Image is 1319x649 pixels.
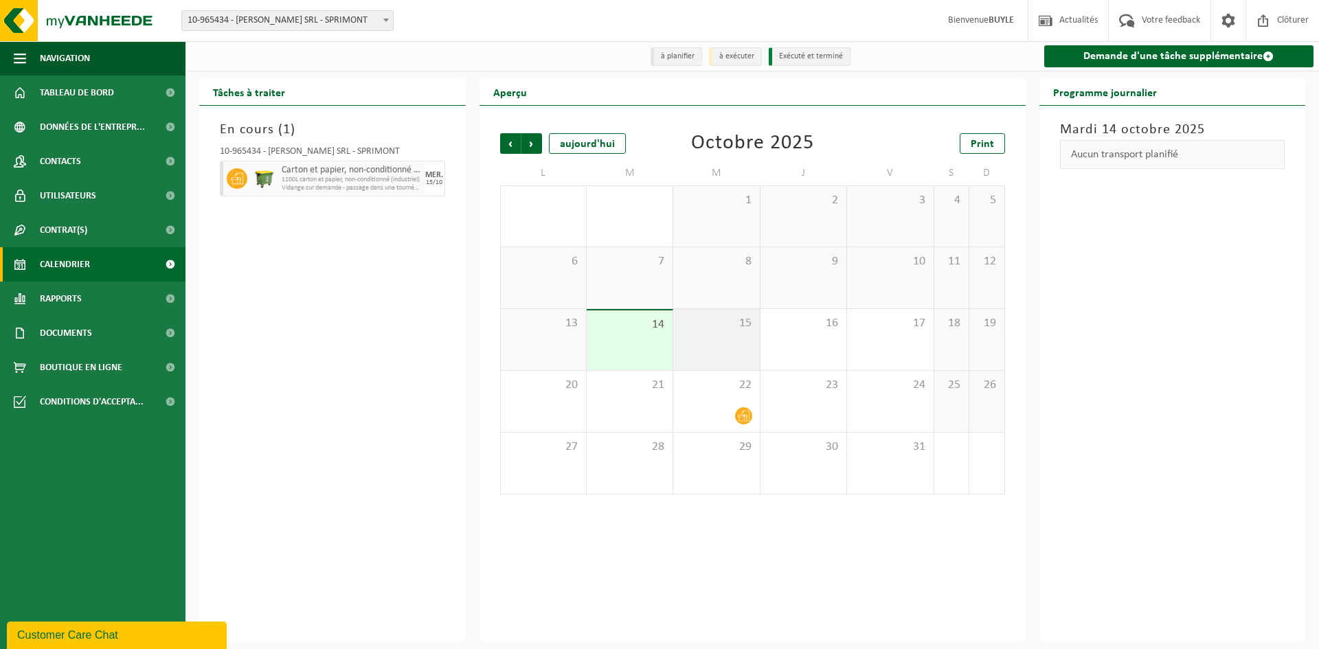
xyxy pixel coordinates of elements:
span: 12 [976,254,997,269]
div: Aucun transport planifié [1060,140,1285,169]
h2: Programme journalier [1039,78,1171,105]
span: 11 [941,254,962,269]
div: aujourd'hui [549,133,626,154]
span: Utilisateurs [40,179,96,213]
span: 1100L carton et papier, non-conditionné (industriel) [282,176,421,184]
span: 8 [680,254,752,269]
span: 17 [854,316,926,331]
td: S [934,161,969,185]
span: 3 [854,193,926,208]
div: MER. [425,171,443,179]
span: 30 [767,440,839,455]
span: 1 [283,123,291,137]
span: 4 [941,193,962,208]
td: L [500,161,587,185]
span: Navigation [40,41,90,76]
span: Carton et papier, non-conditionné (industriel) [282,165,421,176]
iframe: chat widget [7,619,229,649]
span: 27 [508,440,579,455]
h2: Tâches à traiter [199,78,299,105]
span: 31 [854,440,926,455]
span: 5 [976,193,997,208]
span: 21 [594,378,666,393]
img: WB-1100-HPE-GN-50 [254,168,275,189]
span: 16 [767,316,839,331]
li: Exécuté et terminé [769,47,850,66]
span: 28 [594,440,666,455]
span: 20 [508,378,579,393]
li: à exécuter [709,47,762,66]
span: 14 [594,317,666,332]
td: J [760,161,847,185]
span: 13 [508,316,579,331]
h3: Mardi 14 octobre 2025 [1060,119,1285,140]
div: 10-965434 - [PERSON_NAME] SRL - SPRIMONT [220,147,445,161]
span: 18 [941,316,962,331]
span: 2 [767,193,839,208]
span: Vidange sur demande - passage dans une tournée fixe [282,184,421,192]
span: 7 [594,254,666,269]
a: Print [960,133,1005,154]
span: Suivant [521,133,542,154]
span: Tableau de bord [40,76,114,110]
h2: Aperçu [480,78,541,105]
span: Contacts [40,144,81,179]
span: 25 [941,378,962,393]
span: 9 [767,254,839,269]
div: Octobre 2025 [691,133,814,154]
span: Données de l'entrepr... [40,110,145,144]
span: 23 [767,378,839,393]
span: 1 [680,193,752,208]
span: Documents [40,316,92,350]
span: 15 [680,316,752,331]
div: 15/10 [426,179,442,186]
span: Print [971,139,994,150]
strong: BUYLE [989,15,1014,25]
a: Demande d'une tâche supplémentaire [1044,45,1314,67]
td: D [969,161,1004,185]
span: 22 [680,378,752,393]
span: 29 [680,440,752,455]
td: M [673,161,760,185]
td: V [847,161,934,185]
span: Précédent [500,133,521,154]
span: 24 [854,378,926,393]
li: à planifier [651,47,702,66]
span: Boutique en ligne [40,350,122,385]
span: Rapports [40,282,82,316]
span: 10-965434 - BUYLE CHRISTIAN SRL - SPRIMONT [181,10,394,31]
span: 26 [976,378,997,393]
h3: En cours ( ) [220,119,445,140]
span: Contrat(s) [40,213,87,247]
span: Conditions d'accepta... [40,385,144,419]
span: 10-965434 - BUYLE CHRISTIAN SRL - SPRIMONT [182,11,393,30]
span: Calendrier [40,247,90,282]
td: M [587,161,673,185]
span: 10 [854,254,926,269]
span: 6 [508,254,579,269]
span: 19 [976,316,997,331]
